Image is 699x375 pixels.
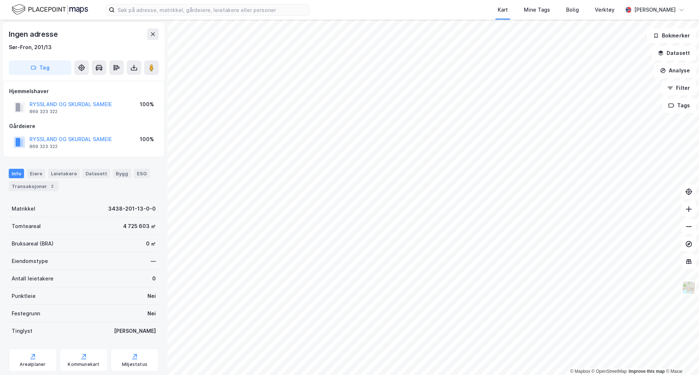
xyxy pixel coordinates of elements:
div: Bruksareal (BRA) [12,239,54,248]
img: logo.f888ab2527a4732fd821a326f86c7f29.svg [12,3,88,16]
div: 2 [48,183,56,190]
img: Z [682,281,696,295]
button: Analyse [654,63,696,78]
div: Verktøy [595,5,615,14]
div: Miljøstatus [122,362,147,367]
div: Bolig [566,5,579,14]
div: 869 323 322 [29,144,58,149]
div: Leietakere [48,169,80,178]
button: Bokmerker [647,28,696,43]
div: Arealplaner [20,362,46,367]
div: Info [9,169,24,178]
button: Tags [662,98,696,113]
div: 4 725 603 ㎡ [123,222,156,231]
a: Improve this map [629,369,665,374]
div: — [151,257,156,266]
div: Mine Tags [524,5,550,14]
div: ESG [134,169,150,178]
div: Kontrollprogram for chat [663,340,699,375]
div: Antall leietakere [12,274,54,283]
div: Matrikkel [12,204,35,213]
div: 100% [140,100,154,109]
button: Datasett [652,46,696,60]
div: Eiere [27,169,45,178]
div: Datasett [83,169,110,178]
a: Mapbox [570,369,590,374]
div: Tinglyst [12,327,32,335]
div: Ingen adresse [9,28,59,40]
div: Bygg [113,169,131,178]
div: Punktleie [12,292,36,300]
iframe: Chat Widget [663,340,699,375]
div: 869 323 322 [29,109,58,115]
div: [PERSON_NAME] [114,327,156,335]
div: Transaksjoner [9,181,59,191]
div: 0 ㎡ [146,239,156,248]
button: Filter [661,81,696,95]
div: Sør-Fron, 201/13 [9,43,52,52]
div: Hjemmelshaver [9,87,158,96]
div: 3438-201-13-0-0 [108,204,156,213]
div: Nei [147,309,156,318]
div: 0 [152,274,156,283]
a: OpenStreetMap [592,369,627,374]
div: Kommunekart [68,362,99,367]
div: Nei [147,292,156,300]
input: Søk på adresse, matrikkel, gårdeiere, leietakere eller personer [115,4,309,15]
div: [PERSON_NAME] [634,5,676,14]
div: Gårdeiere [9,122,158,131]
button: Tag [9,60,71,75]
div: Tomteareal [12,222,41,231]
div: Eiendomstype [12,257,48,266]
div: 100% [140,135,154,144]
div: Festegrunn [12,309,40,318]
div: Kart [498,5,508,14]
